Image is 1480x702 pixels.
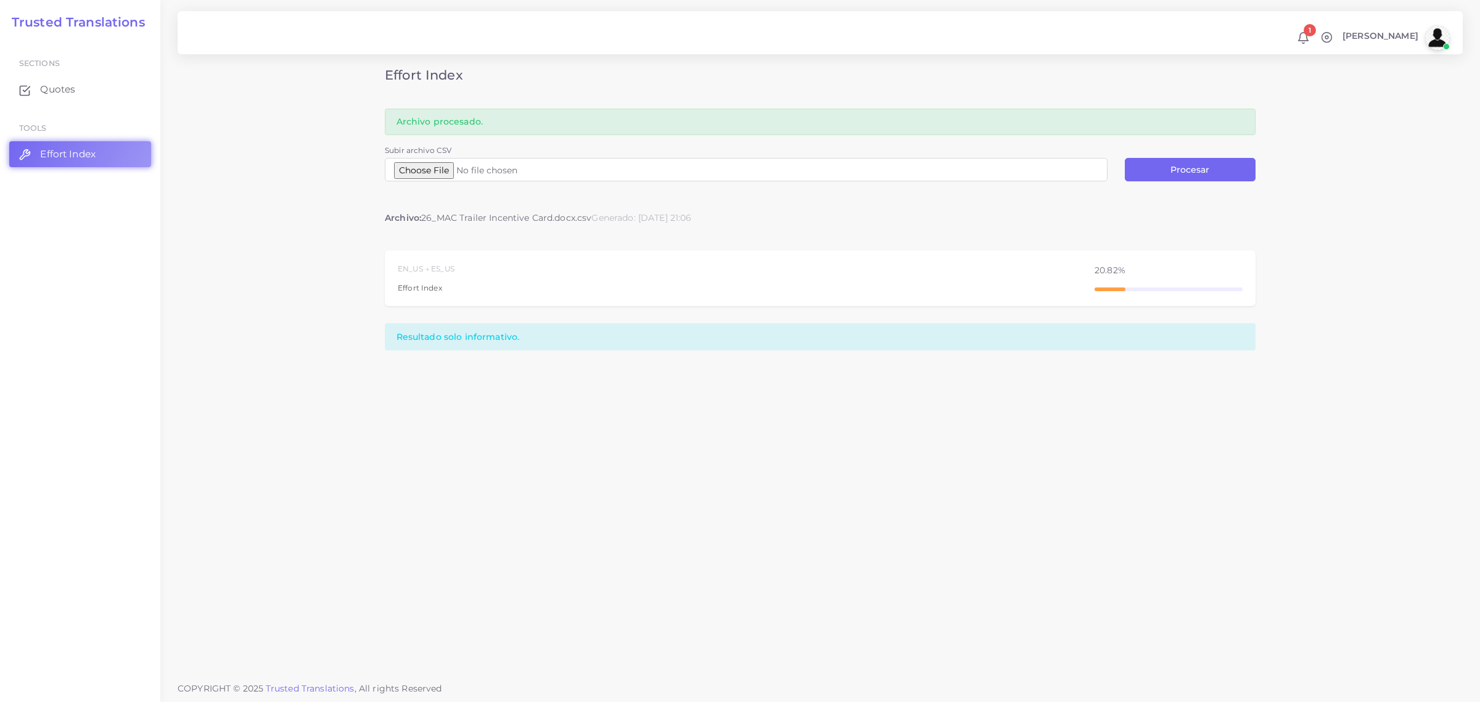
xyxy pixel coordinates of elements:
[19,59,60,68] span: Sections
[1304,24,1316,36] span: 1
[40,147,96,161] span: Effort Index
[385,323,1256,350] div: Resultado solo informativo.
[385,109,1256,135] div: Archivo procesado.
[9,141,151,167] a: Effort Index
[3,15,145,30] a: Trusted Translations
[178,682,442,695] span: COPYRIGHT © 2025
[398,283,454,293] div: Effort Index
[1293,31,1314,44] a: 1
[398,263,454,274] div: EN_US → ES_US
[1336,25,1454,50] a: [PERSON_NAME]avatar
[1425,25,1450,50] img: avatar
[385,145,451,155] label: Subir archivo CSV
[19,123,47,133] span: Tools
[385,212,421,223] strong: Archivo:
[1095,266,1243,275] div: 20.82%
[355,682,442,695] span: , All rights Reserved
[1125,158,1256,181] button: Procesar
[266,683,355,694] a: Trusted Translations
[40,83,75,96] span: Quotes
[9,76,151,102] a: Quotes
[591,212,691,224] div: Generado: [DATE] 21:06
[385,67,1256,83] h3: Effort Index
[385,212,591,224] div: 26_MAC Trailer Incentive Card.docx.csv
[1342,31,1418,40] span: [PERSON_NAME]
